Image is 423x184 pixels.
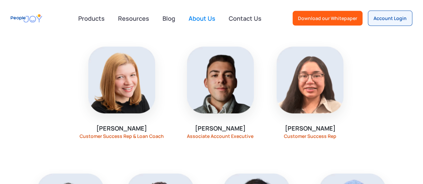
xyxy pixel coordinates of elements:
div: Customer Success Rep & Loan Coach [80,134,164,139]
a: Download our Whitepaper [293,11,362,26]
div: Account Login [374,15,407,22]
a: Account Login [368,11,412,26]
div: Associate Account Executive [187,134,253,139]
div: [PERSON_NAME] [195,124,246,133]
div: [PERSON_NAME] [96,124,147,133]
div: Download our Whitepaper [298,15,357,22]
a: home [11,11,42,26]
div: [PERSON_NAME] [285,124,335,133]
a: Resources [114,11,153,26]
a: About Us [185,11,219,26]
a: Contact Us [225,11,266,26]
a: Blog [158,11,179,26]
div: Customer Success Rep [284,134,336,139]
div: Products [74,12,109,25]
